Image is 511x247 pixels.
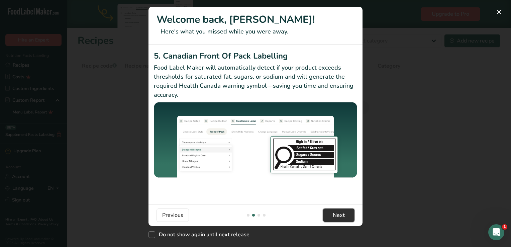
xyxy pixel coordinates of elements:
span: Previous [162,211,183,219]
h1: Welcome back, [PERSON_NAME]! [157,12,354,27]
span: 1 [502,224,507,230]
img: Canadian Front Of Pack Labelling [154,102,357,179]
p: Food Label Maker will automatically detect if your product exceeds thresholds for saturated fat, ... [154,63,357,99]
h2: 5. Canadian Front Of Pack Labelling [154,50,357,62]
button: Next [323,209,354,222]
span: Do not show again until next release [155,231,249,238]
p: Here's what you missed while you were away. [157,27,354,36]
span: Next [333,211,345,219]
button: Previous [157,209,189,222]
iframe: Intercom live chat [488,224,504,240]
